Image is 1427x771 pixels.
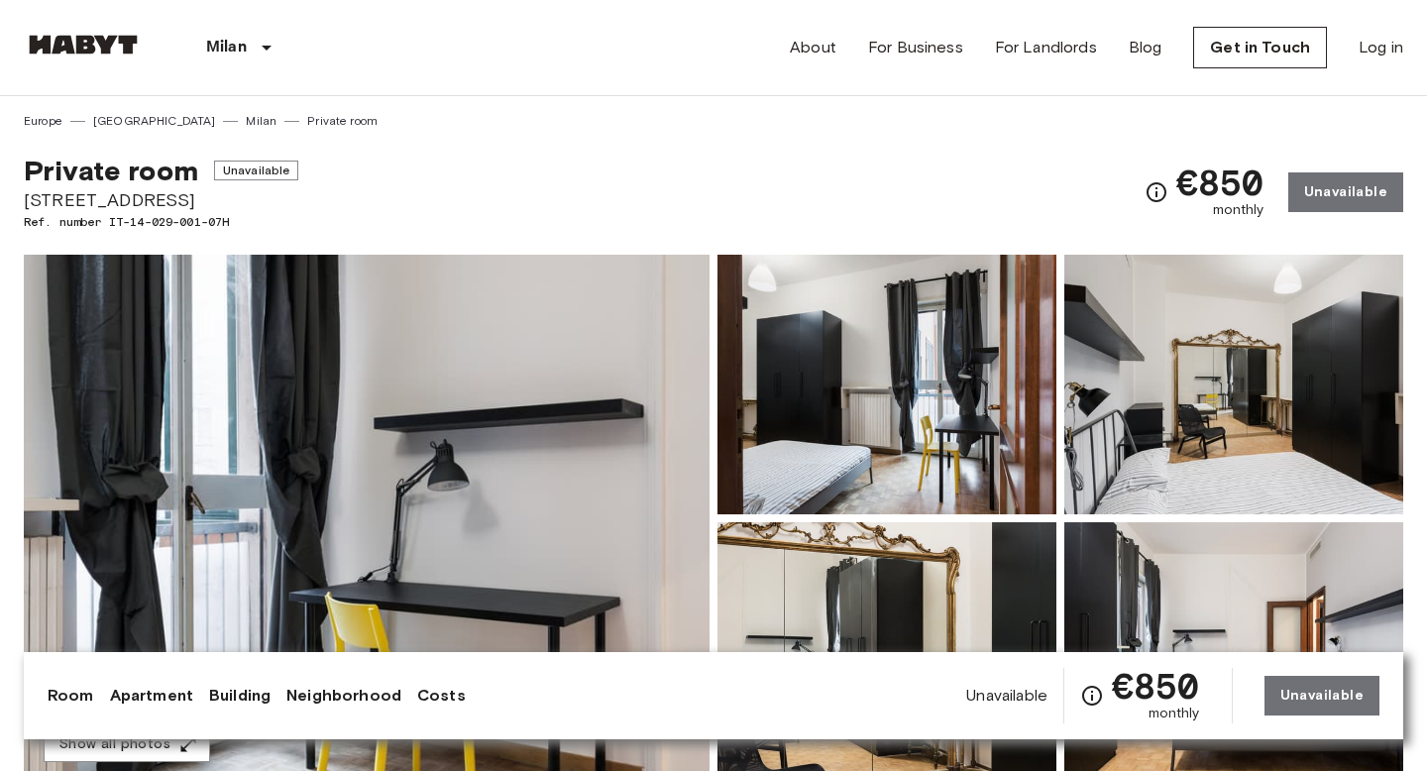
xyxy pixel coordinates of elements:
[1193,27,1327,68] a: Get in Touch
[93,112,216,130] a: [GEOGRAPHIC_DATA]
[1359,36,1403,59] a: Log in
[1064,255,1403,514] img: Picture of unit IT-14-029-001-07H
[209,684,271,708] a: Building
[206,36,247,59] p: Milan
[286,684,401,708] a: Neighborhood
[717,255,1056,514] img: Picture of unit IT-14-029-001-07H
[995,36,1097,59] a: For Landlords
[214,161,299,180] span: Unavailable
[868,36,963,59] a: For Business
[790,36,836,59] a: About
[24,154,198,187] span: Private room
[1080,684,1104,708] svg: Check cost overview for full price breakdown. Please note that discounts apply to new joiners onl...
[1145,180,1168,204] svg: Check cost overview for full price breakdown. Please note that discounts apply to new joiners onl...
[24,187,298,213] span: [STREET_ADDRESS]
[966,685,1047,707] span: Unavailable
[417,684,466,708] a: Costs
[1213,200,1264,220] span: monthly
[24,213,298,231] span: Ref. number IT-14-029-001-07H
[48,684,94,708] a: Room
[1149,704,1200,723] span: monthly
[1176,165,1264,200] span: €850
[1112,668,1200,704] span: €850
[24,35,143,55] img: Habyt
[110,684,193,708] a: Apartment
[307,112,378,130] a: Private room
[44,726,210,763] button: Show all photos
[246,112,276,130] a: Milan
[1129,36,1162,59] a: Blog
[24,112,62,130] a: Europe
